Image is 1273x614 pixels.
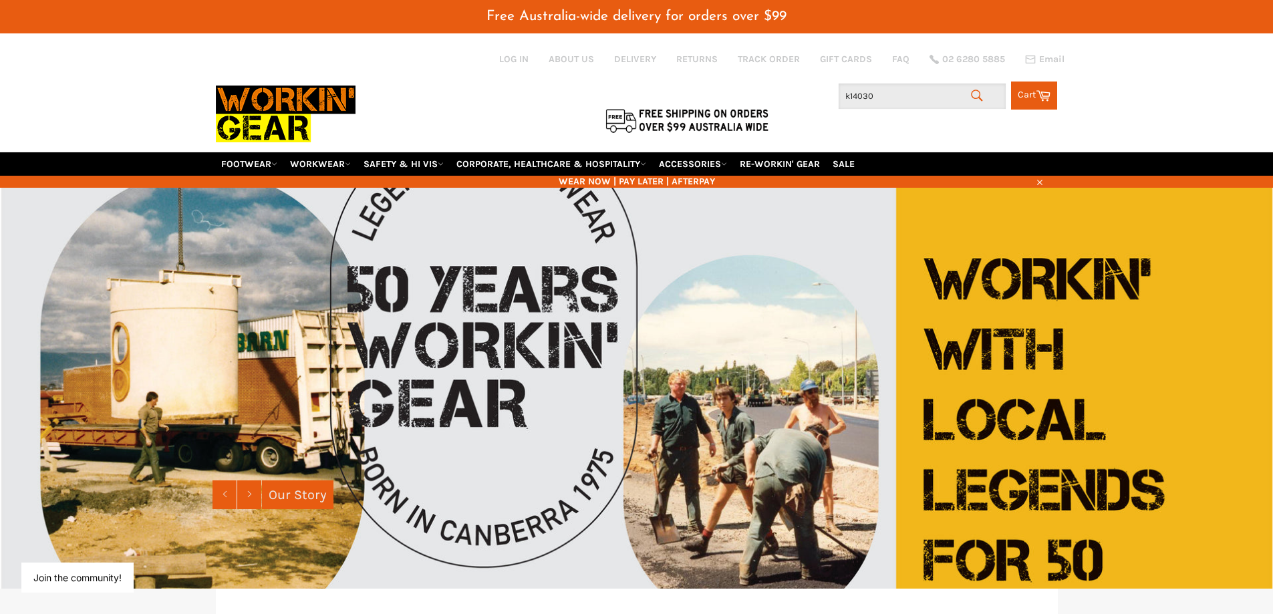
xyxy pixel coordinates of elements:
[216,76,356,152] img: Workin Gear leaders in Workwear, Safety Boots, PPE, Uniforms. Australia's No.1 in Workwear
[942,55,1005,64] span: 02 6280 5885
[1039,55,1065,64] span: Email
[654,152,732,176] a: ACCESSORIES
[820,53,872,65] a: GIFT CARDS
[892,53,909,65] a: FAQ
[499,53,529,65] a: Log in
[285,152,356,176] a: WORKWEAR
[486,9,787,23] span: Free Australia-wide delivery for orders over $99
[33,572,122,583] button: Join the community!
[738,53,800,65] a: TRACK ORDER
[827,152,860,176] a: SALE
[614,53,656,65] a: DELIVERY
[451,152,652,176] a: CORPORATE, HEALTHCARE & HOSPITALITY
[603,106,770,134] img: Flat $9.95 shipping Australia wide
[1011,82,1057,110] a: Cart
[676,53,718,65] a: RETURNS
[1025,54,1065,65] a: Email
[734,152,825,176] a: RE-WORKIN' GEAR
[549,53,594,65] a: ABOUT US
[839,84,1006,109] input: Search
[930,55,1005,64] a: 02 6280 5885
[216,152,283,176] a: FOOTWEAR
[262,480,333,509] a: Our Story
[358,152,449,176] a: SAFETY & HI VIS
[216,175,1058,188] span: WEAR NOW | PAY LATER | AFTERPAY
